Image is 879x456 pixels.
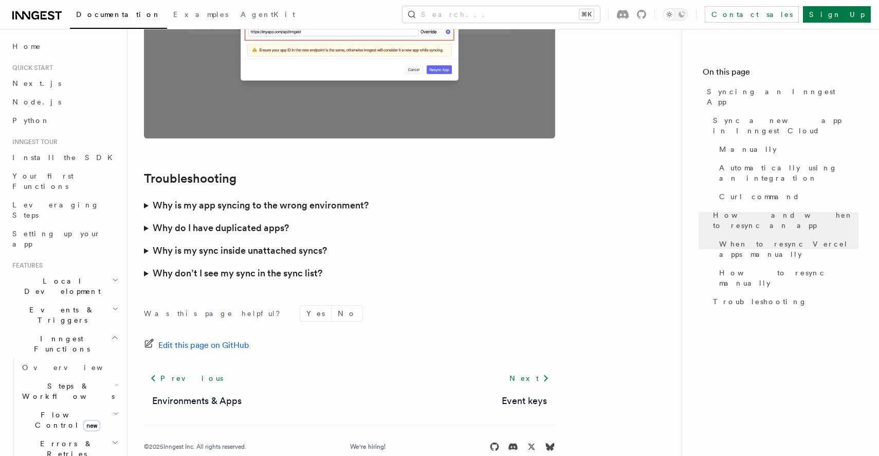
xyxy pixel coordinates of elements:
span: Node.js [12,98,61,106]
a: Examples [167,3,234,28]
a: Next [503,369,555,388]
a: Documentation [70,3,167,29]
span: Overview [22,363,128,372]
a: Curl command [715,187,858,206]
span: Features [8,261,43,270]
a: Setting up your app [8,224,121,253]
a: Overview [18,358,121,377]
span: Troubleshooting [713,296,807,307]
h3: Why is my app syncing to the wrong environment? [153,198,369,213]
span: Leveraging Steps [12,201,99,219]
summary: Why is my app syncing to the wrong environment? [144,194,555,217]
span: Events & Triggers [8,305,112,325]
span: Inngest tour [8,138,58,146]
button: Steps & Workflows [18,377,121,406]
a: Install the SDK [8,148,121,167]
span: Steps & Workflows [18,381,115,401]
summary: Why do I have duplicated apps? [144,217,555,239]
span: Curl command [719,191,800,202]
a: We're hiring! [350,443,386,451]
button: Toggle dark mode [663,8,688,21]
button: Local Development [8,272,121,301]
a: Sync a new app in Inngest Cloud [709,111,858,140]
span: Your first Functions [12,172,74,190]
a: Node.js [8,93,121,111]
span: Local Development [8,276,112,296]
span: Manually [719,144,777,154]
a: How and when to resync an app [709,206,858,235]
a: Manually [715,140,858,159]
span: Setting up your app [12,230,101,248]
span: Automatically using an integration [719,163,858,183]
a: Next.js [8,74,121,93]
a: Environments & Apps [152,394,242,408]
span: new [83,420,100,431]
a: Leveraging Steps [8,196,121,224]
a: Troubleshooting [709,292,858,311]
span: Inngest Functions [8,334,111,354]
button: Inngest Functions [8,329,121,358]
h3: Why is my sync inside unattached syncs? [153,243,327,258]
a: When to resync Vercel apps manually [715,235,858,264]
summary: Why don’t I see my sync in the sync list? [144,262,555,285]
span: How and when to resync an app [713,210,858,231]
span: Quick start [8,64,53,72]
span: Syncing an Inngest App [707,86,858,107]
button: Flow Controlnew [18,406,121,434]
p: Was this page helpful? [144,308,287,319]
a: Previous [144,369,229,388]
span: How to resync manually [719,268,858,288]
a: Troubleshooting [144,171,236,186]
a: Contact sales [705,6,799,23]
kbd: ⌘K [579,9,594,20]
span: Flow Control [18,410,113,430]
a: Event keys [502,394,547,408]
button: Events & Triggers [8,301,121,329]
a: How to resync manually [715,264,858,292]
a: Python [8,111,121,130]
h3: Why don’t I see my sync in the sync list? [153,266,322,280]
span: Next.js [12,79,61,87]
a: Your first Functions [8,167,121,196]
span: AgentKit [241,10,295,19]
span: Edit this page on GitHub [158,338,249,353]
span: Home [12,41,41,51]
h4: On this page [703,66,858,82]
a: Syncing an Inngest App [703,82,858,111]
button: Yes [300,306,331,321]
button: No [332,306,362,321]
h3: Why do I have duplicated apps? [153,221,289,235]
a: Home [8,37,121,56]
span: Install the SDK [12,153,119,162]
summary: Why is my sync inside unattached syncs? [144,239,555,262]
a: Automatically using an integration [715,159,858,187]
span: Examples [173,10,228,19]
a: AgentKit [234,3,301,28]
span: Python [12,116,50,125]
div: © 2025 Inngest Inc. All rights reserved. [144,443,246,451]
span: Documentation [76,10,161,19]
span: Sync a new app in Inngest Cloud [713,115,858,136]
a: Sign Up [803,6,871,23]
a: Edit this page on GitHub [144,338,249,353]
button: Search...⌘K [402,6,600,23]
span: When to resync Vercel apps manually [719,239,858,259]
